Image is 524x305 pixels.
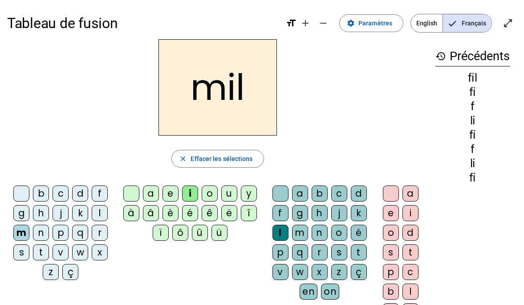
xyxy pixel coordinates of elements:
div: fi [435,130,510,140]
div: b [312,185,328,202]
div: é [351,225,367,241]
div: è [162,205,179,221]
div: li [435,115,510,126]
div: on [321,284,339,300]
button: Diminuer la taille de la police [314,14,332,32]
div: c [331,185,347,202]
div: i [182,185,198,202]
div: s [13,244,29,260]
div: x [312,264,328,280]
mat-icon: settings [347,19,355,27]
div: t [402,244,418,260]
div: q [292,244,308,260]
div: w [72,244,88,260]
span: Effacer les sélections [191,153,252,164]
div: l [92,205,108,221]
div: z [43,264,59,280]
mat-icon: history [435,51,446,62]
div: j [53,205,69,221]
div: li [435,158,510,169]
div: p [272,244,288,260]
div: g [292,205,308,221]
div: i [402,205,418,221]
mat-icon: format_size [286,18,297,29]
div: w [292,264,308,280]
span: Paramètres [358,18,392,29]
div: q [72,225,88,241]
div: a [292,185,308,202]
div: d [402,225,418,241]
div: u [221,185,237,202]
div: ç [62,264,78,280]
mat-button-toggle-group: Language selection [410,14,492,33]
div: fi [435,87,510,98]
div: k [72,205,88,221]
div: n [312,225,328,241]
div: b [383,284,399,300]
div: ë [221,205,237,221]
div: a [402,185,418,202]
div: s [383,244,399,260]
div: b [33,185,49,202]
div: d [351,185,367,202]
div: y [241,185,257,202]
div: g [13,205,29,221]
div: m [292,225,308,241]
div: o [331,225,347,241]
div: o [383,225,399,241]
div: ô [172,225,188,241]
div: ü [211,225,227,241]
div: ç [351,264,367,280]
div: h [312,205,328,221]
button: Effacer les sélections [171,150,264,168]
h1: Tableau de fusion [7,9,279,37]
div: â [143,205,159,221]
mat-icon: open_in_full [503,18,513,29]
div: c [402,264,418,280]
div: p [383,264,399,280]
div: l [402,284,418,300]
div: r [312,244,328,260]
div: f [92,185,108,202]
div: m [13,225,29,241]
div: t [33,244,49,260]
div: r [92,225,108,241]
div: à [123,205,139,221]
div: v [272,264,288,280]
mat-icon: add [300,18,311,29]
div: ê [202,205,218,221]
div: k [351,205,367,221]
div: a [143,185,159,202]
div: c [53,185,69,202]
div: n [33,225,49,241]
div: f [435,101,510,112]
div: fi [435,173,510,183]
div: e [383,205,399,221]
div: û [192,225,208,241]
button: Augmenter la taille de la police [297,14,314,32]
div: j [331,205,347,221]
mat-icon: close [179,155,187,163]
div: s [331,244,347,260]
button: Paramètres [339,14,403,32]
div: f [272,205,288,221]
mat-icon: remove [318,18,329,29]
div: d [72,185,88,202]
button: Entrer en plein écran [499,14,517,32]
div: h [33,205,49,221]
div: e [162,185,179,202]
div: t [351,244,367,260]
div: l [272,225,288,241]
div: fil [435,73,510,83]
span: Français [443,14,492,32]
div: z [331,264,347,280]
h3: Précédents [435,46,510,66]
div: x [92,244,108,260]
div: o [202,185,218,202]
div: en [300,284,317,300]
div: é [182,205,198,221]
span: English [411,14,443,32]
h2: mil [158,39,277,136]
div: v [53,244,69,260]
div: f [435,144,510,155]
